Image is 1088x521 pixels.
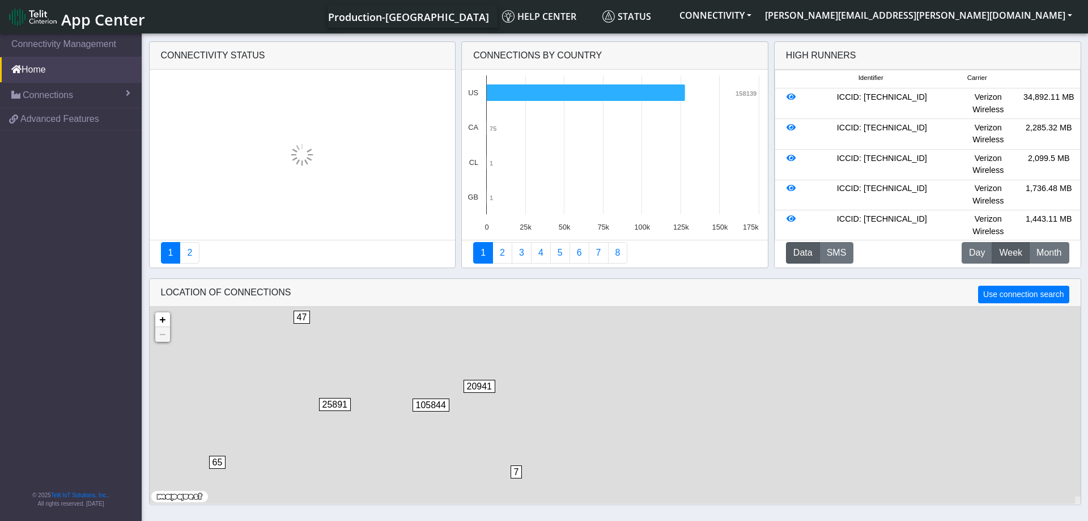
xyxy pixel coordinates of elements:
[511,465,522,478] span: 7
[958,122,1018,146] div: Verizon Wireless
[155,312,170,327] a: Zoom in
[291,143,313,166] img: loading.gif
[635,223,651,231] text: 100k
[511,465,522,499] div: 7
[209,456,232,490] div: 65
[786,49,856,62] div: High Runners
[328,5,488,28] a: Your current platform instance
[598,5,673,28] a: Status
[992,242,1030,264] button: Week
[819,242,854,264] button: SMS
[602,10,651,23] span: Status
[502,10,576,23] span: Help center
[743,223,759,231] text: 175k
[468,88,478,97] text: US
[51,492,108,498] a: Telit IoT Solutions, Inc.
[1018,122,1079,146] div: 2,285.32 MB
[492,242,512,264] a: Carrier
[512,242,532,264] a: Usage per Country
[978,286,1069,303] button: Use connection search
[468,193,479,201] text: GB
[969,246,985,260] span: Day
[209,456,226,469] span: 65
[806,153,958,177] div: ICCID: [TECHNICAL_ID]
[858,73,883,83] span: Identifier
[958,183,1018,207] div: Verizon Wireless
[1018,153,1079,177] div: 2,099.5 MB
[180,242,199,264] a: Deployment status
[464,380,496,393] span: 20941
[294,311,316,345] div: 47
[485,223,489,231] text: 0
[806,213,958,238] div: ICCID: [TECHNICAL_ID]
[328,10,489,24] span: Production-[GEOGRAPHIC_DATA]
[469,158,478,167] text: CL
[150,42,456,70] div: Connectivity status
[490,160,493,167] text: 1
[468,123,478,132] text: CA
[673,5,758,26] button: CONNECTIVITY
[598,223,610,231] text: 75k
[294,311,311,324] span: 47
[550,242,570,264] a: Usage by Carrier
[9,5,143,29] a: App Center
[1018,213,1079,238] div: 1,443.11 MB
[962,242,992,264] button: Day
[736,90,756,97] text: 158139
[958,153,1018,177] div: Verizon Wireless
[758,5,1079,26] button: [PERSON_NAME][EMAIL_ADDRESS][PERSON_NAME][DOMAIN_NAME]
[502,10,515,23] img: knowledge.svg
[1018,91,1079,116] div: 34,892.11 MB
[1029,242,1069,264] button: Month
[155,327,170,342] a: Zoom out
[161,242,181,264] a: Connectivity status
[490,125,496,132] text: 75
[569,242,589,264] a: 14 Days Trend
[490,194,493,201] text: 1
[958,91,1018,116] div: Verizon Wireless
[1018,183,1079,207] div: 1,736.48 MB
[23,88,73,102] span: Connections
[786,242,820,264] button: Data
[520,223,532,231] text: 25k
[462,42,768,70] div: Connections By Country
[20,112,99,126] span: Advanced Features
[999,246,1022,260] span: Week
[589,242,609,264] a: Zero Session
[9,8,57,26] img: logo-telit-cinterion-gw-new.png
[531,242,551,264] a: Connections By Carrier
[712,223,728,231] text: 150k
[559,223,571,231] text: 50k
[150,279,1081,307] div: LOCATION OF CONNECTIONS
[161,242,444,264] nav: Summary paging
[413,399,449,412] span: 105844
[473,242,493,264] a: Connections By Country
[498,5,598,28] a: Help center
[673,223,689,231] text: 125k
[319,398,351,411] span: 25891
[967,73,987,83] span: Carrier
[1036,246,1061,260] span: Month
[602,10,615,23] img: status.svg
[806,91,958,116] div: ICCID: [TECHNICAL_ID]
[958,213,1018,238] div: Verizon Wireless
[61,9,145,30] span: App Center
[473,242,756,264] nav: Summary paging
[608,242,628,264] a: Not Connected for 30 days
[806,122,958,146] div: ICCID: [TECHNICAL_ID]
[806,183,958,207] div: ICCID: [TECHNICAL_ID]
